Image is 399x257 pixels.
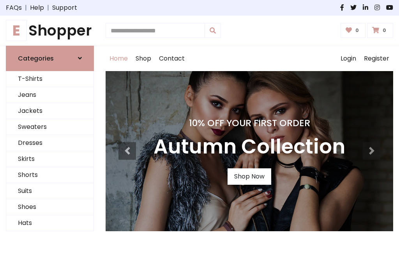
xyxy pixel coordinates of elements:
a: Shop [132,46,155,71]
a: Shorts [6,167,94,183]
a: Shop Now [228,168,271,185]
a: T-Shirts [6,71,94,87]
span: | [22,3,30,12]
span: | [44,3,52,12]
a: Dresses [6,135,94,151]
a: Login [337,46,360,71]
a: Home [106,46,132,71]
h4: 10% Off Your First Order [154,118,345,128]
a: Categories [6,46,94,71]
span: 0 [381,27,388,34]
a: Jackets [6,103,94,119]
a: 0 [341,23,366,38]
a: Contact [155,46,189,71]
span: E [6,20,27,41]
a: Jeans [6,87,94,103]
a: Register [360,46,393,71]
span: 0 [353,27,361,34]
h6: Categories [18,55,54,62]
h1: Shopper [6,22,94,39]
a: Shoes [6,199,94,215]
a: FAQs [6,3,22,12]
a: Help [30,3,44,12]
a: Suits [6,183,94,199]
a: 0 [367,23,393,38]
a: Sweaters [6,119,94,135]
h3: Autumn Collection [154,135,345,159]
a: EShopper [6,22,94,39]
a: Skirts [6,151,94,167]
a: Support [52,3,77,12]
a: Hats [6,215,94,231]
